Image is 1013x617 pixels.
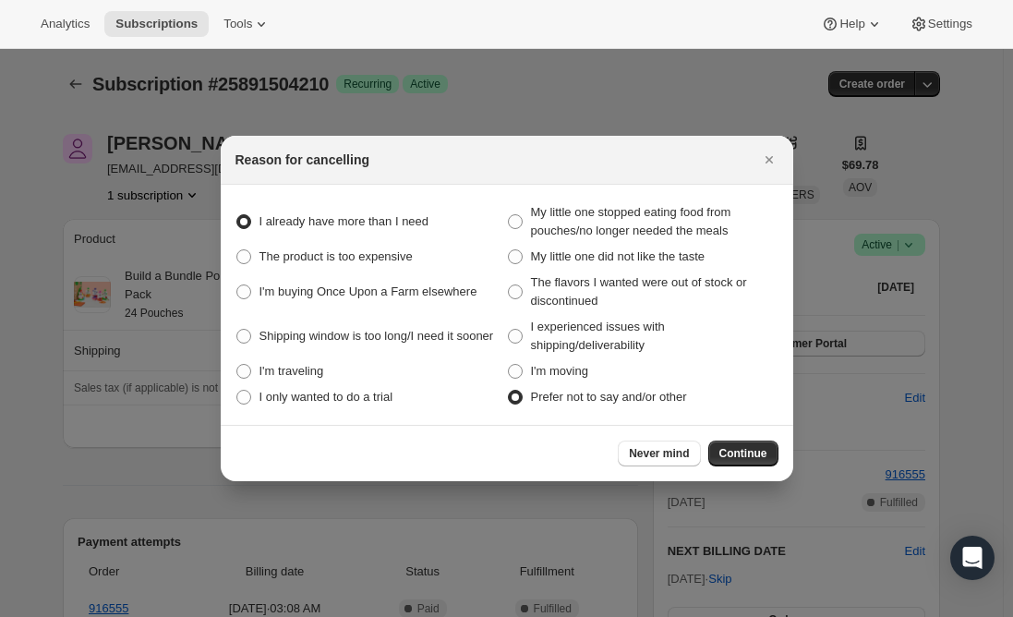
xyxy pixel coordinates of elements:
[618,441,700,466] button: Never mind
[104,11,209,37] button: Subscriptions
[259,214,429,228] span: I already have more than I need
[756,147,782,173] button: Close
[259,364,324,378] span: I'm traveling
[708,441,778,466] button: Continue
[629,446,689,461] span: Never mind
[223,17,252,31] span: Tools
[259,329,494,343] span: Shipping window is too long/I need it sooner
[531,364,588,378] span: I'm moving
[531,275,747,308] span: The flavors I wanted were out of stock or discontinued
[839,17,864,31] span: Help
[898,11,983,37] button: Settings
[41,17,90,31] span: Analytics
[259,284,477,298] span: I'm buying Once Upon a Farm elsewhere
[928,17,972,31] span: Settings
[30,11,101,37] button: Analytics
[950,536,995,580] div: Open Intercom Messenger
[531,390,687,404] span: Prefer not to say and/or other
[810,11,894,37] button: Help
[531,249,705,263] span: My little one did not like the taste
[719,446,767,461] span: Continue
[259,249,413,263] span: The product is too expensive
[259,390,393,404] span: I only wanted to do a trial
[531,205,731,237] span: My little one stopped eating food from pouches/no longer needed the meals
[212,11,282,37] button: Tools
[115,17,198,31] span: Subscriptions
[531,320,665,352] span: I experienced issues with shipping/deliverability
[235,151,369,169] h2: Reason for cancelling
